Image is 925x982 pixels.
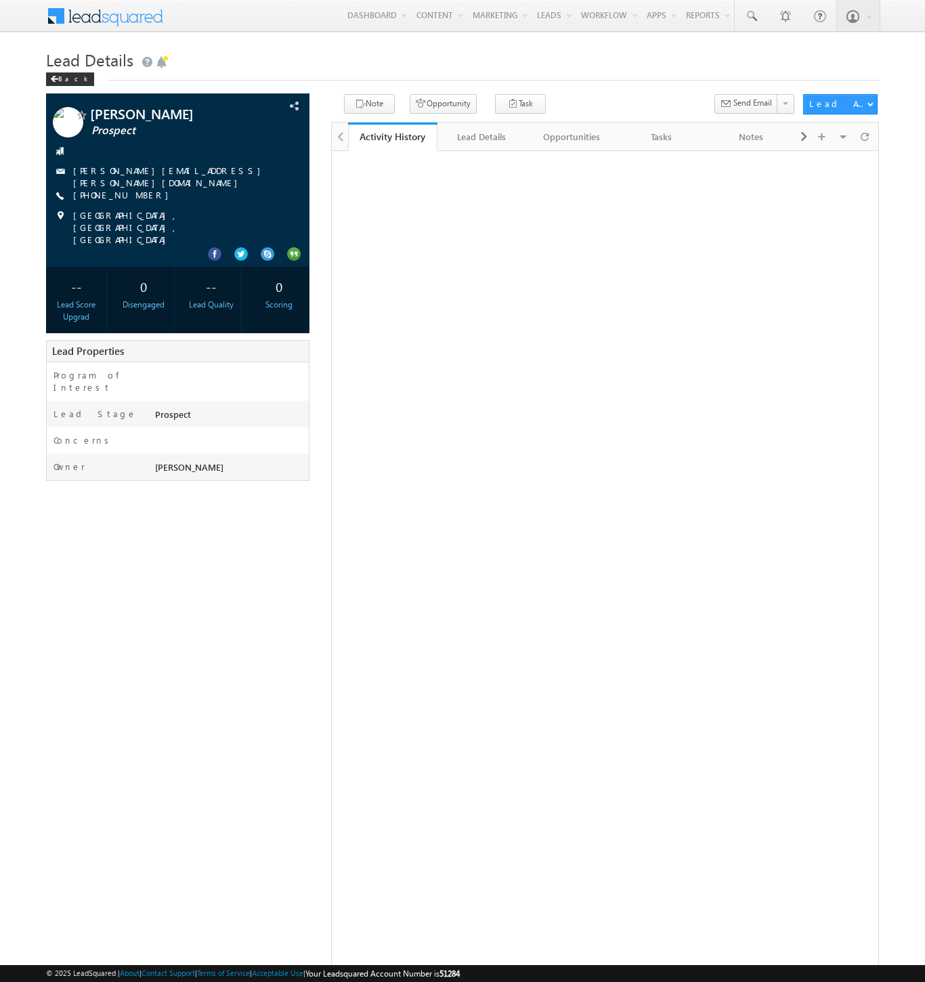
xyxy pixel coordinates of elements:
a: [PERSON_NAME][EMAIL_ADDRESS][PERSON_NAME][DOMAIN_NAME] [73,165,267,188]
span: Prospect [91,124,254,137]
img: Profile photo [53,107,83,142]
a: Activity History [348,123,437,151]
div: Activity History [358,130,427,143]
a: Contact Support [142,968,195,977]
div: Opportunities [538,129,605,145]
label: Owner [53,461,85,473]
div: -- [185,274,238,299]
button: Lead Actions [803,94,878,114]
span: Lead Details [46,49,133,70]
button: Note [344,94,395,114]
span: [PHONE_NUMBER] [73,189,175,202]
div: -- [49,274,103,299]
a: Terms of Service [197,968,250,977]
div: Prospect [152,408,309,427]
label: Concerns [53,434,114,446]
div: Lead Score Upgrad [49,299,103,323]
a: Acceptable Use [252,968,303,977]
a: Opportunities [528,123,617,151]
a: About [120,968,139,977]
button: Opportunity [410,94,477,114]
a: Back [46,72,101,83]
a: Lead Details [437,123,527,151]
div: 0 [252,274,305,299]
span: Send Email [733,97,772,109]
button: Send Email [714,94,778,114]
button: Task [495,94,546,114]
span: Your Leadsquared Account Number is [305,968,460,979]
span: © 2025 LeadSquared | | | | | [46,967,460,980]
div: Lead Quality [185,299,238,311]
label: Lead Stage [53,408,137,420]
label: Program of Interest [53,369,142,393]
div: Lead Actions [809,98,867,110]
span: Lead Properties [52,344,124,358]
div: Disengaged [117,299,171,311]
span: 51284 [439,968,460,979]
span: [PERSON_NAME] [155,461,223,473]
div: Scoring [252,299,305,311]
div: Notes [717,129,783,145]
div: Lead Details [448,129,515,145]
a: Notes [706,123,796,151]
div: Back [46,72,94,86]
div: Tasks [628,129,694,145]
span: [GEOGRAPHIC_DATA], [GEOGRAPHIC_DATA], [GEOGRAPHIC_DATA] [73,209,285,246]
span: [PERSON_NAME] [90,107,253,121]
a: Tasks [617,123,706,151]
div: 0 [117,274,171,299]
